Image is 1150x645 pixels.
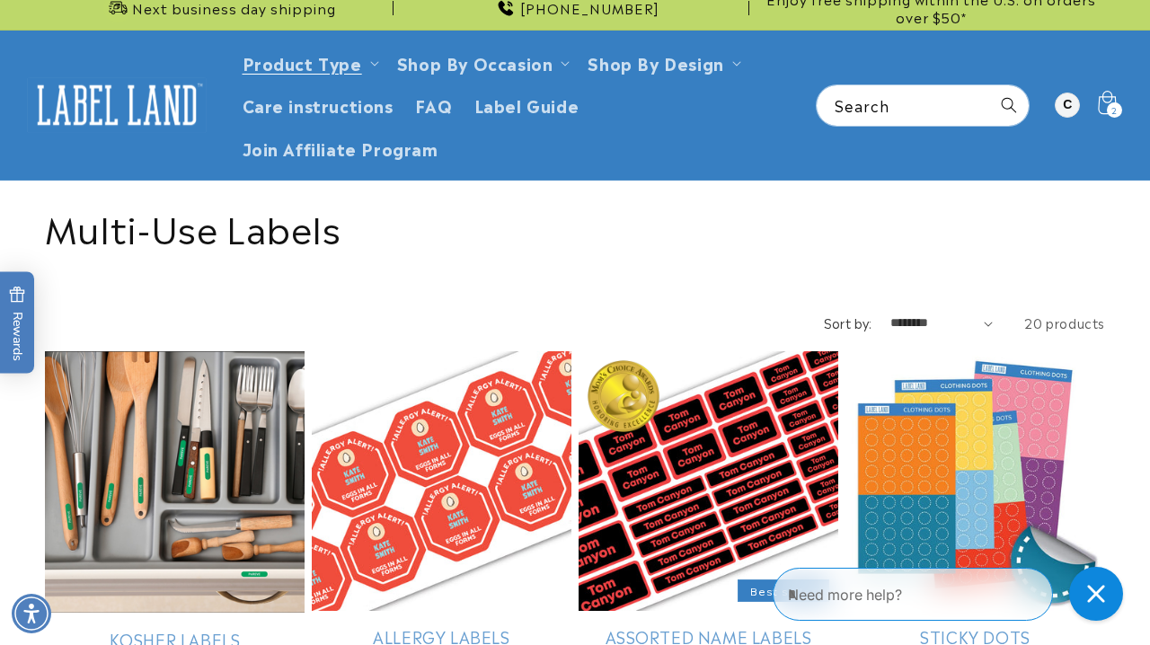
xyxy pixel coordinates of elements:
span: Rewards [9,287,26,361]
span: Care instructions [243,94,394,115]
label: Sort by: [824,314,872,331]
div: Accessibility Menu [12,594,51,633]
span: 2 [1111,102,1118,118]
span: Join Affiliate Program [243,137,438,158]
h1: Multi-Use Labels [45,203,1105,250]
button: Search [989,85,1029,125]
span: FAQ [415,94,453,115]
a: Join Affiliate Program [232,127,449,169]
span: Label Guide [474,94,579,115]
summary: Product Type [232,41,386,84]
summary: Shop By Design [577,41,747,84]
img: Label Land [27,77,207,133]
iframe: Gorgias Floating Chat [773,561,1132,627]
a: Shop By Design [588,50,723,75]
summary: Shop By Occasion [386,41,578,84]
a: FAQ [404,84,464,126]
a: Product Type [243,50,362,75]
span: Shop By Occasion [397,52,553,73]
span: 20 products [1024,314,1105,331]
a: Label Guide [464,84,590,126]
a: Care instructions [232,84,404,126]
a: Label Land [21,70,214,139]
